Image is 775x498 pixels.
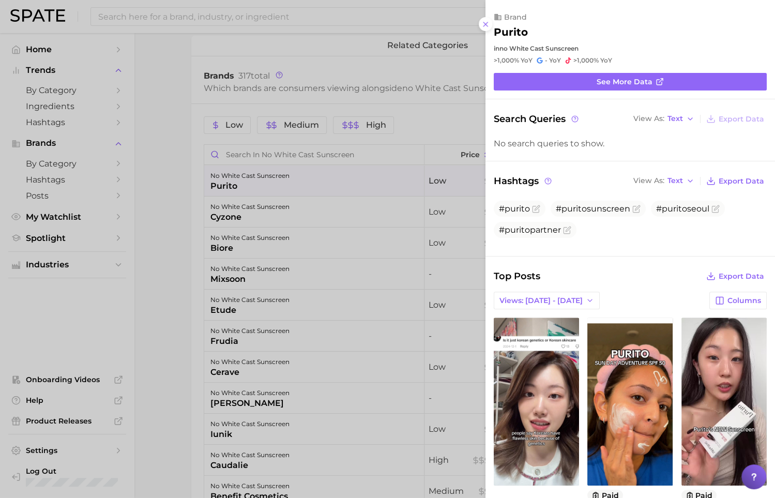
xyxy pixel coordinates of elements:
button: View AsText [631,174,697,188]
span: no white cast sunscreen [499,44,579,52]
span: Top Posts [494,269,540,283]
div: in [494,44,767,52]
button: Columns [709,292,767,309]
span: YoY [600,56,612,65]
span: View As [633,116,664,122]
span: >1,000% [494,56,519,64]
span: See more data [597,78,652,86]
button: Flag as miscategorized or irrelevant [563,226,571,234]
button: Flag as miscategorized or irrelevant [711,205,720,213]
span: Search Queries [494,112,580,126]
span: #puritopartner [499,225,561,235]
span: brand [504,12,527,22]
span: Export Data [719,272,764,281]
span: Hashtags [494,174,553,188]
span: #puritoseoul [656,204,709,214]
span: Export Data [719,177,764,186]
span: Export Data [719,115,764,124]
span: >1,000% [573,56,599,64]
div: No search queries to show. [494,139,767,148]
button: Export Data [704,269,767,283]
button: Flag as miscategorized or irrelevant [632,205,641,213]
a: See more data [494,73,767,90]
span: #purito [499,204,530,214]
h2: purito [494,26,528,38]
span: #puritosunscreen [556,204,630,214]
span: YoY [549,56,561,65]
button: Export Data [704,112,767,126]
span: View As [633,178,664,184]
button: Export Data [704,174,767,188]
span: - [545,56,548,64]
button: Views: [DATE] - [DATE] [494,292,600,309]
button: View AsText [631,112,697,126]
span: Text [667,178,683,184]
span: Views: [DATE] - [DATE] [499,296,583,305]
button: Flag as miscategorized or irrelevant [532,205,540,213]
span: Text [667,116,683,122]
span: YoY [521,56,533,65]
span: Columns [727,296,761,305]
